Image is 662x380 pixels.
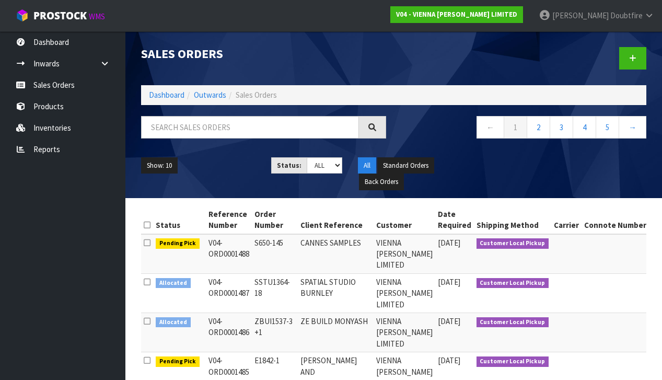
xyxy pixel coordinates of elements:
[298,234,374,274] td: CANNES SAMPLES
[435,206,474,234] th: Date Required
[206,234,252,274] td: V04-ORD0001488
[277,161,301,170] strong: Status:
[527,116,550,139] a: 2
[402,116,647,142] nav: Page navigation
[596,116,619,139] a: 5
[504,116,527,139] a: 1
[194,90,226,100] a: Outwards
[298,206,374,234] th: Client Reference
[16,9,29,22] img: cube-alt.png
[89,11,105,21] small: WMS
[156,356,200,367] span: Pending Pick
[206,206,252,234] th: Reference Number
[438,238,460,248] span: [DATE]
[374,273,435,313] td: VIENNA [PERSON_NAME] LIMITED
[156,238,200,249] span: Pending Pick
[477,116,504,139] a: ←
[298,273,374,313] td: SPATIAL STUDIO BURNLEY
[573,116,596,139] a: 4
[33,9,87,22] span: ProStock
[610,10,643,20] span: Doubtfire
[477,317,549,328] span: Customer Local Pickup
[550,116,573,139] a: 3
[141,157,178,174] button: Show: 10
[438,277,460,287] span: [DATE]
[582,206,658,234] th: Connote Number
[206,273,252,313] td: V04-ORD0001487
[298,313,374,352] td: ZE BUILD MONYASH
[374,313,435,352] td: VIENNA [PERSON_NAME] LIMITED
[358,157,376,174] button: All
[438,316,460,326] span: [DATE]
[438,355,460,365] span: [DATE]
[377,157,434,174] button: Standard Orders
[619,116,646,139] a: →
[252,273,298,313] td: SSTU1364-18
[477,238,549,249] span: Customer Local Pickup
[156,317,191,328] span: Allocated
[206,313,252,352] td: V04-ORD0001486
[477,356,549,367] span: Customer Local Pickup
[359,174,404,190] button: Back Orders
[552,10,609,20] span: [PERSON_NAME]
[156,278,191,289] span: Allocated
[141,47,386,61] h1: Sales Orders
[374,206,435,234] th: Customer
[252,313,298,352] td: ZBUI1537-3 +1
[141,116,359,139] input: Search sales orders
[396,10,517,19] strong: V04 - VIENNA [PERSON_NAME] LIMITED
[149,90,184,100] a: Dashboard
[252,234,298,274] td: S650-145
[477,278,549,289] span: Customer Local Pickup
[252,206,298,234] th: Order Number
[474,206,552,234] th: Shipping Method
[236,90,277,100] span: Sales Orders
[551,206,582,234] th: Carrier
[153,206,206,234] th: Status
[374,234,435,274] td: VIENNA [PERSON_NAME] LIMITED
